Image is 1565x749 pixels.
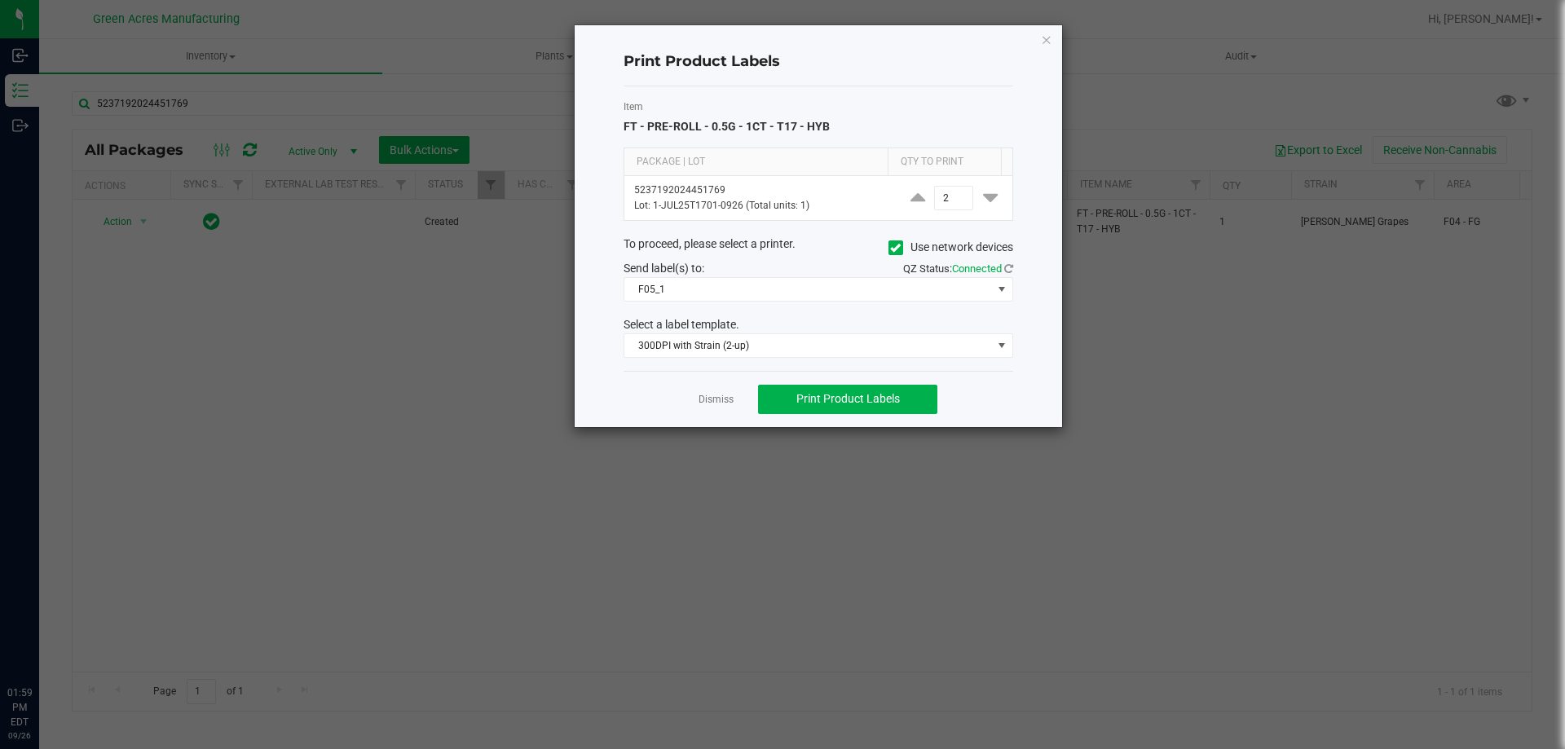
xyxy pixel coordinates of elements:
[634,198,886,214] p: Lot: 1-JUL25T1701-0926 (Total units: 1)
[624,278,992,301] span: F05_1
[624,262,704,275] span: Send label(s) to:
[611,236,1025,260] div: To proceed, please select a printer.
[888,148,1001,176] th: Qty to Print
[758,385,937,414] button: Print Product Labels
[903,262,1013,275] span: QZ Status:
[888,239,1013,256] label: Use network devices
[624,51,1013,73] h4: Print Product Labels
[796,392,900,405] span: Print Product Labels
[624,334,992,357] span: 300DPI with Strain (2-up)
[16,619,65,667] iframe: Resource center
[624,148,888,176] th: Package | Lot
[952,262,1002,275] span: Connected
[699,393,734,407] a: Dismiss
[634,183,886,198] p: 5237192024451769
[611,316,1025,333] div: Select a label template.
[624,120,830,133] span: FT - PRE-ROLL - 0.5G - 1CT - T17 - HYB
[624,99,1013,114] label: Item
